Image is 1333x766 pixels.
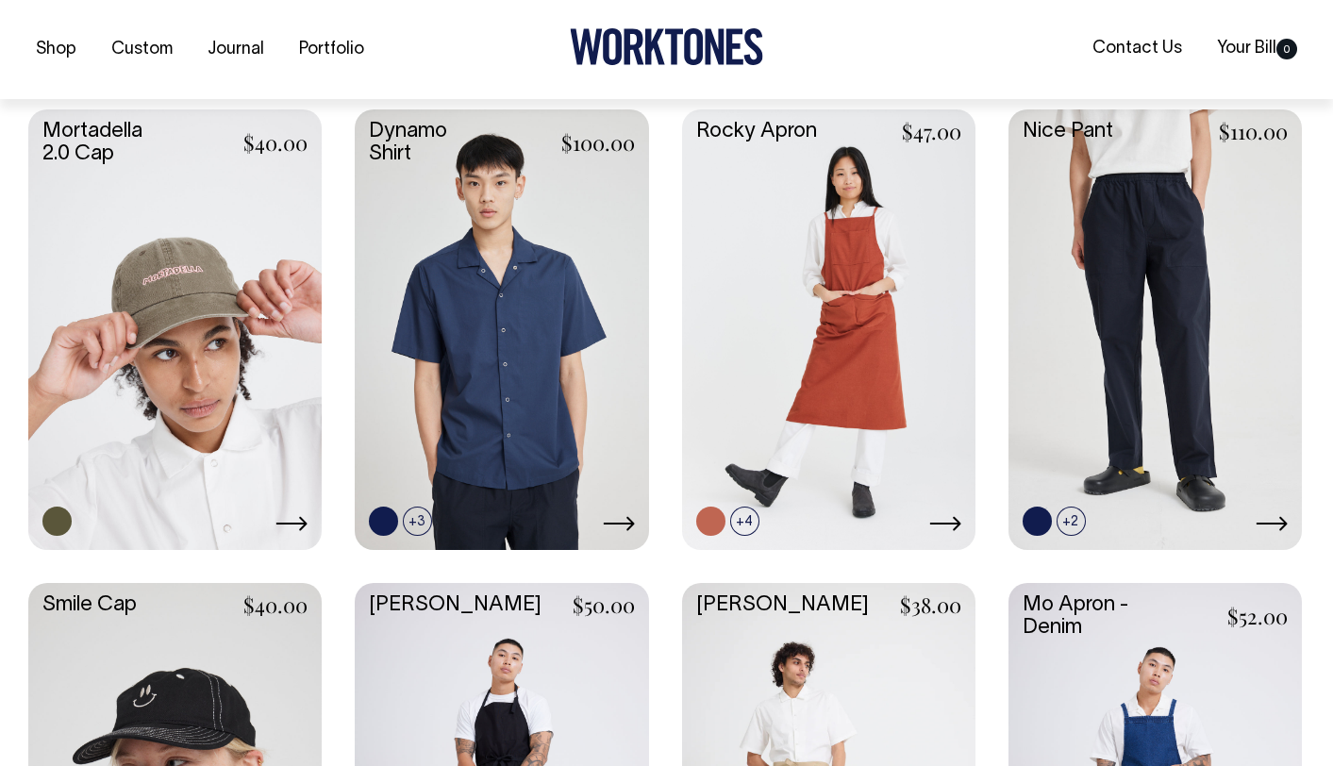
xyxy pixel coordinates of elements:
[28,34,84,65] a: Shop
[730,507,759,536] span: +4
[200,34,272,65] a: Journal
[1057,507,1086,536] span: +2
[292,34,372,65] a: Portfolio
[104,34,180,65] a: Custom
[1085,33,1190,64] a: Contact Us
[1209,33,1305,64] a: Your Bill0
[1276,39,1297,59] span: 0
[403,507,432,536] span: +3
